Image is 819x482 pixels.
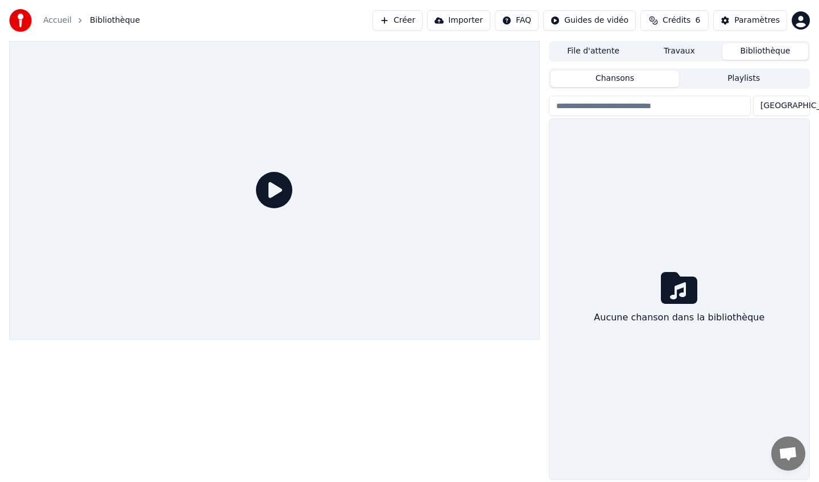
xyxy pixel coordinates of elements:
[636,43,722,60] button: Travaux
[589,306,769,329] div: Aucune chanson dans la bibliothèque
[640,10,709,31] button: Crédits6
[427,10,490,31] button: Importer
[771,436,805,471] a: Ouvrir le chat
[373,10,423,31] button: Créer
[722,43,808,60] button: Bibliothèque
[551,43,636,60] button: File d'attente
[543,10,636,31] button: Guides de vidéo
[663,15,690,26] span: Crédits
[695,15,700,26] span: 6
[551,71,680,87] button: Chansons
[495,10,539,31] button: FAQ
[9,9,32,32] img: youka
[90,15,140,26] span: Bibliothèque
[713,10,787,31] button: Paramètres
[679,71,808,87] button: Playlists
[734,15,780,26] div: Paramètres
[43,15,140,26] nav: breadcrumb
[43,15,72,26] a: Accueil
